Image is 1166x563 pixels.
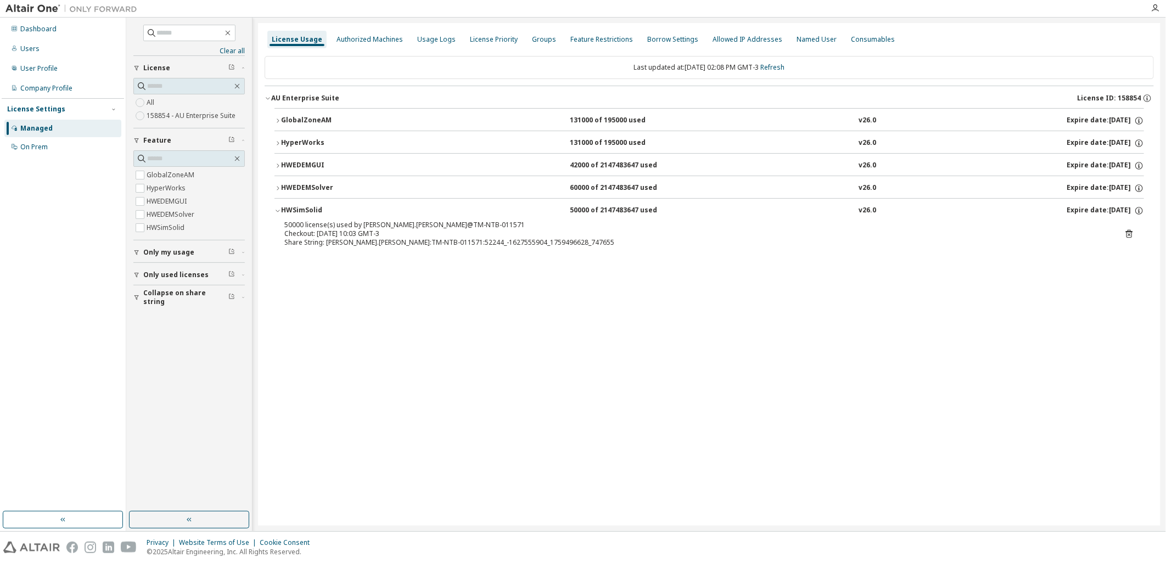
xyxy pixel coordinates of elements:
[20,44,40,53] div: Users
[20,124,53,133] div: Managed
[147,221,187,234] label: HWSimSolid
[1067,138,1144,148] div: Expire date: [DATE]
[859,183,877,193] div: v26.0
[532,35,556,44] div: Groups
[281,161,380,171] div: HWEDEMGUI
[228,271,235,279] span: Clear filter
[85,542,96,553] img: instagram.svg
[274,109,1144,133] button: GlobalZoneAM131000 of 195000 usedv26.0Expire date:[DATE]
[147,168,197,182] label: GlobalZoneAM
[859,138,877,148] div: v26.0
[147,109,238,122] label: 158854 - AU Enterprise Suite
[713,35,782,44] div: Allowed IP Addresses
[143,289,228,306] span: Collapse on share string
[133,263,245,287] button: Only used licenses
[647,35,698,44] div: Borrow Settings
[274,154,1144,178] button: HWEDEMGUI42000 of 2147483647 usedv26.0Expire date:[DATE]
[761,63,785,72] a: Refresh
[7,105,65,114] div: License Settings
[570,206,669,216] div: 50000 of 2147483647 used
[281,116,380,126] div: GlobalZoneAM
[274,131,1144,155] button: HyperWorks131000 of 195000 usedv26.0Expire date:[DATE]
[859,116,877,126] div: v26.0
[147,538,179,547] div: Privacy
[5,3,143,14] img: Altair One
[133,240,245,264] button: Only my usage
[143,271,209,279] span: Only used licenses
[1067,116,1144,126] div: Expire date: [DATE]
[147,547,316,556] p: © 2025 Altair Engineering, Inc. All Rights Reserved.
[228,136,235,145] span: Clear filter
[66,542,78,553] img: facebook.svg
[133,56,245,80] button: License
[260,538,316,547] div: Cookie Consent
[570,116,669,126] div: 131000 of 195000 used
[147,182,188,195] label: HyperWorks
[570,183,669,193] div: 60000 of 2147483647 used
[284,238,1108,247] div: Share String: [PERSON_NAME].[PERSON_NAME]:TM-NTB-011571:52244_-1627555904_1759496628_747655
[121,542,137,553] img: youtube.svg
[284,229,1108,238] div: Checkout: [DATE] 10:03 GMT-3
[20,84,72,93] div: Company Profile
[228,64,235,72] span: Clear filter
[271,94,339,103] div: AU Enterprise Suite
[272,35,322,44] div: License Usage
[1067,206,1144,216] div: Expire date: [DATE]
[1067,183,1144,193] div: Expire date: [DATE]
[570,161,669,171] div: 42000 of 2147483647 used
[147,208,197,221] label: HWEDEMSolver
[337,35,403,44] div: Authorized Machines
[797,35,837,44] div: Named User
[470,35,518,44] div: License Priority
[570,138,669,148] div: 131000 of 195000 used
[570,35,633,44] div: Feature Restrictions
[1067,161,1144,171] div: Expire date: [DATE]
[20,25,57,33] div: Dashboard
[284,221,1108,229] div: 50000 license(s) used by [PERSON_NAME].[PERSON_NAME]@TM-NTB-011571
[143,248,194,257] span: Only my usage
[1077,94,1141,103] span: License ID: 158854
[859,206,877,216] div: v26.0
[133,47,245,55] a: Clear all
[147,195,189,208] label: HWEDEMGUI
[281,138,380,148] div: HyperWorks
[20,64,58,73] div: User Profile
[274,176,1144,200] button: HWEDEMSolver60000 of 2147483647 usedv26.0Expire date:[DATE]
[133,128,245,153] button: Feature
[281,206,380,216] div: HWSimSolid
[265,86,1154,110] button: AU Enterprise SuiteLicense ID: 158854
[179,538,260,547] div: Website Terms of Use
[3,542,60,553] img: altair_logo.svg
[103,542,114,553] img: linkedin.svg
[859,161,877,171] div: v26.0
[147,96,156,109] label: All
[417,35,456,44] div: Usage Logs
[228,248,235,257] span: Clear filter
[143,64,170,72] span: License
[281,183,380,193] div: HWEDEMSolver
[20,143,48,151] div: On Prem
[274,199,1144,223] button: HWSimSolid50000 of 2147483647 usedv26.0Expire date:[DATE]
[228,293,235,302] span: Clear filter
[265,56,1154,79] div: Last updated at: [DATE] 02:08 PM GMT-3
[143,136,171,145] span: Feature
[133,285,245,309] button: Collapse on share string
[851,35,895,44] div: Consumables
